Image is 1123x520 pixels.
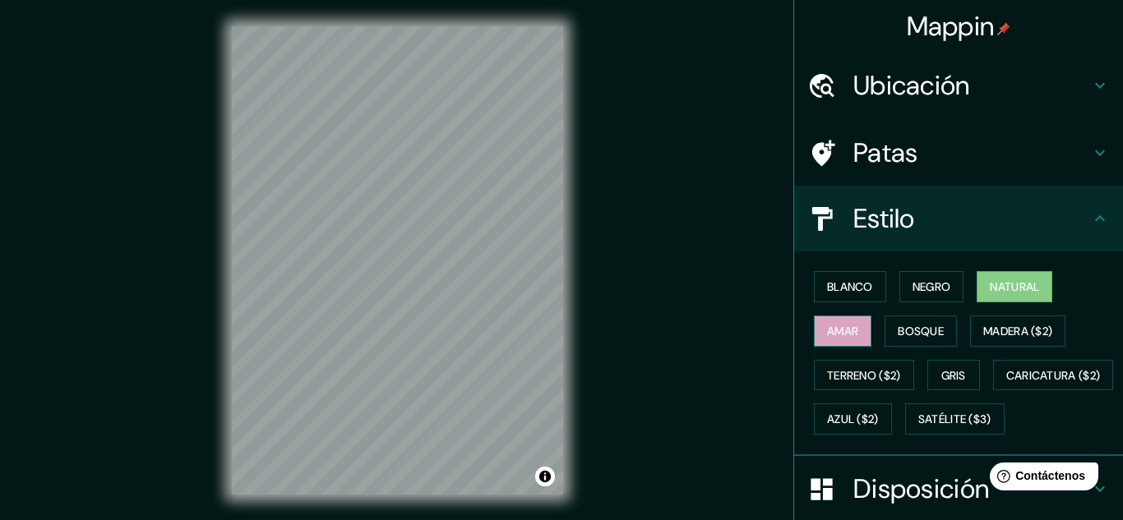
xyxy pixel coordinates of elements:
[899,271,964,302] button: Negro
[977,271,1052,302] button: Natural
[794,120,1123,186] div: Patas
[853,472,989,506] font: Disposición
[232,26,563,495] canvas: Mapa
[990,279,1039,294] font: Natural
[827,279,873,294] font: Blanco
[535,467,555,486] button: Activar o desactivar atribución
[827,324,858,338] font: Amar
[907,9,995,44] font: Mappin
[814,360,914,391] button: Terreno ($2)
[814,271,886,302] button: Blanco
[827,412,879,427] font: Azul ($2)
[898,324,944,338] font: Bosque
[993,360,1114,391] button: Caricatura ($2)
[927,360,980,391] button: Gris
[1006,368,1101,383] font: Caricatura ($2)
[918,412,991,427] font: Satélite ($3)
[913,279,951,294] font: Negro
[997,22,1010,35] img: pin-icon.png
[983,324,1052,338] font: Madera ($2)
[970,315,1065,347] button: Madera ($2)
[977,456,1105,502] iframe: Lanzador de widgets de ayuda
[885,315,957,347] button: Bosque
[794,53,1123,118] div: Ubicación
[814,403,892,435] button: Azul ($2)
[827,368,901,383] font: Terreno ($2)
[794,186,1123,251] div: Estilo
[853,136,918,170] font: Patas
[905,403,1005,435] button: Satélite ($3)
[853,201,915,236] font: Estilo
[814,315,871,347] button: Amar
[941,368,966,383] font: Gris
[853,68,970,103] font: Ubicación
